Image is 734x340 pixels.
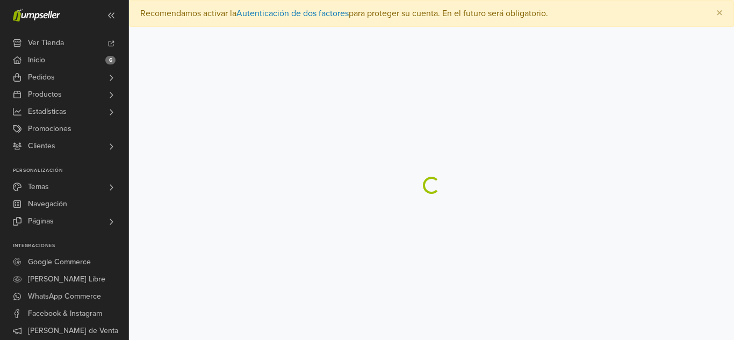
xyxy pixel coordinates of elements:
span: Estadísticas [28,103,67,120]
span: [PERSON_NAME] Libre [28,271,105,288]
p: Personalización [13,168,128,174]
span: Productos [28,86,62,103]
span: × [716,5,723,21]
a: Autenticación de dos factores [236,8,349,19]
span: Clientes [28,138,55,155]
button: Close [706,1,733,26]
p: Integraciones [13,243,128,249]
span: Pedidos [28,69,55,86]
span: [PERSON_NAME] de Venta [28,322,118,339]
span: Facebook & Instagram [28,305,102,322]
span: Ver Tienda [28,34,64,52]
span: Google Commerce [28,254,91,271]
span: Temas [28,178,49,196]
span: Páginas [28,213,54,230]
span: 6 [105,56,116,64]
span: WhatsApp Commerce [28,288,101,305]
span: Navegación [28,196,67,213]
span: Promociones [28,120,71,138]
span: Inicio [28,52,45,69]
